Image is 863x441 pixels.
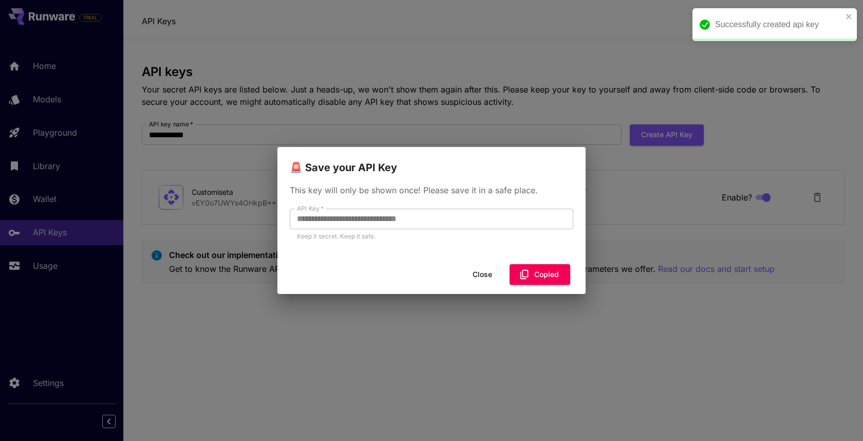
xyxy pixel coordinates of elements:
[290,184,573,196] p: This key will only be shown once! Please save it in a safe place.
[846,12,853,21] button: close
[297,231,566,242] p: Keep it secret. Keep it safe.
[459,264,505,285] button: Close
[277,147,586,176] h2: 🚨 Save your API Key
[510,264,570,285] button: Copied
[715,19,842,31] div: Successfully created api key
[297,204,324,213] label: API Key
